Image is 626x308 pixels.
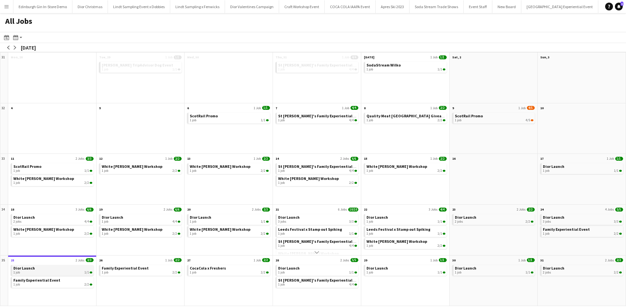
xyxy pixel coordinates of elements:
span: 2 Jobs [76,258,84,262]
span: 4/5 [527,106,535,110]
a: White [PERSON_NAME] Workshop1 job2/2 [102,226,181,236]
span: 2/2 [174,258,182,262]
span: 2 jobs [543,271,551,274]
span: ScotRail Promo [190,113,218,118]
a: 1 [615,3,623,10]
a: White [PERSON_NAME] Workshop1 job2/2 [366,163,445,173]
a: Dior Launch3 jobs3/3 [543,214,622,224]
span: 1 job [102,169,108,173]
span: [DATE] [364,55,374,59]
span: 1 job [190,118,196,122]
span: 2/2 [438,244,442,248]
span: 5/5 [350,258,358,262]
span: 2/2 [84,283,89,286]
span: 1 Job [518,258,526,262]
span: Dior Launch [543,215,564,220]
span: 17 [540,156,544,161]
span: 6/6 [86,208,94,212]
span: 1 job [366,271,373,274]
span: 1/1 [349,271,354,274]
span: 4 [11,106,12,110]
span: 2 Jobs [164,207,172,212]
span: 1/1 [438,67,442,71]
button: Edinburgh Gin In-Store Demo [13,0,72,13]
span: 3 jobs [543,220,551,224]
span: 2/2 [261,169,265,173]
a: White [PERSON_NAME] Workshop1 job2/2 [190,226,269,236]
span: 2 jobs [455,220,463,224]
span: 1 job [102,67,108,71]
a: SodaStream Wilko1 job1/1 [366,62,445,71]
span: White Rose Craft Workshop [278,176,339,181]
span: 23 [452,207,455,212]
span: 6 Jobs [338,207,347,212]
span: 2/2 [90,182,92,184]
a: Family Experiential Event1 job2/2 [543,226,622,236]
span: 31 [540,258,544,262]
span: St David's Family Experiential Event [278,278,364,283]
span: 14 [276,156,279,161]
span: 1/1 [266,119,269,121]
button: Dior Christmas [72,0,108,13]
span: 1/1 [90,271,92,273]
span: 10 [540,106,544,110]
span: White Rose Craft Workshop [366,239,427,244]
span: Family Experiential Event [102,266,149,271]
span: 2/2 [439,106,447,110]
span: St David's Family Experiential Event [278,63,364,67]
span: 1 Job [165,258,172,262]
span: 2/2 [266,271,269,273]
span: 6/6 [174,208,182,212]
span: 1 job [543,232,549,236]
span: Dior Launch [366,215,388,220]
span: 1/1 [443,68,445,70]
span: 4/4 [350,55,358,59]
span: 3/3 [262,208,270,212]
span: St David's Family Experiential Event [278,113,364,118]
span: Dior Launch [13,215,35,220]
span: 1 job [102,232,108,236]
span: White Rose Craft Workshop [13,176,74,181]
span: 19 [99,207,102,212]
span: 1 Job [254,106,261,110]
span: ScotRail Promo [455,113,483,118]
span: 1 job [278,181,285,185]
span: 1 job [366,169,373,173]
span: 1/1 [84,271,89,274]
span: 1 Job [254,156,261,161]
span: 1/1 [84,169,89,173]
a: Family Experiential Event1 job2/2 [13,277,92,286]
span: White Rose Craft Workshop [13,227,74,232]
span: 2/2 [266,170,269,172]
span: St David's Family Experiential Event [278,164,364,169]
span: 4/4 [84,220,89,224]
span: 2/2 [614,232,619,236]
span: Leeds Festival x Stamp out Spiking [278,227,342,232]
span: St David's Family Experiential Event [278,239,364,244]
span: 3/3 [86,157,94,161]
span: 5/5 [615,208,623,212]
div: 31 [0,52,8,103]
span: 2/2 [84,181,89,185]
button: [GEOGRAPHIC_DATA] Experiential Event [521,0,598,13]
span: 2/2 [172,169,177,173]
span: 2/2 [614,271,619,274]
span: 4/4 [349,67,354,71]
a: Dior Launch1 job1/1 [278,265,357,274]
a: ScotRail Promo1 job4/5 [455,113,534,122]
span: 4/4 [172,220,177,224]
span: 6/6 [350,157,358,161]
span: 2 Jobs [340,258,349,262]
span: 1 job [455,118,461,122]
span: 2/2 [172,271,177,274]
span: 1/1 [443,233,445,235]
span: 2/2 [531,221,533,223]
span: 1 job [366,118,373,122]
span: 4/4 [349,283,354,286]
a: St [PERSON_NAME]'s Family Experiential Event1 job4/4 [278,62,357,71]
span: 4/4 [349,244,354,248]
span: Dior Launch [278,266,300,271]
span: 29 [364,258,367,262]
span: 21 [276,207,279,212]
a: CocaCola x Freshers1 job2/2 [190,265,269,274]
